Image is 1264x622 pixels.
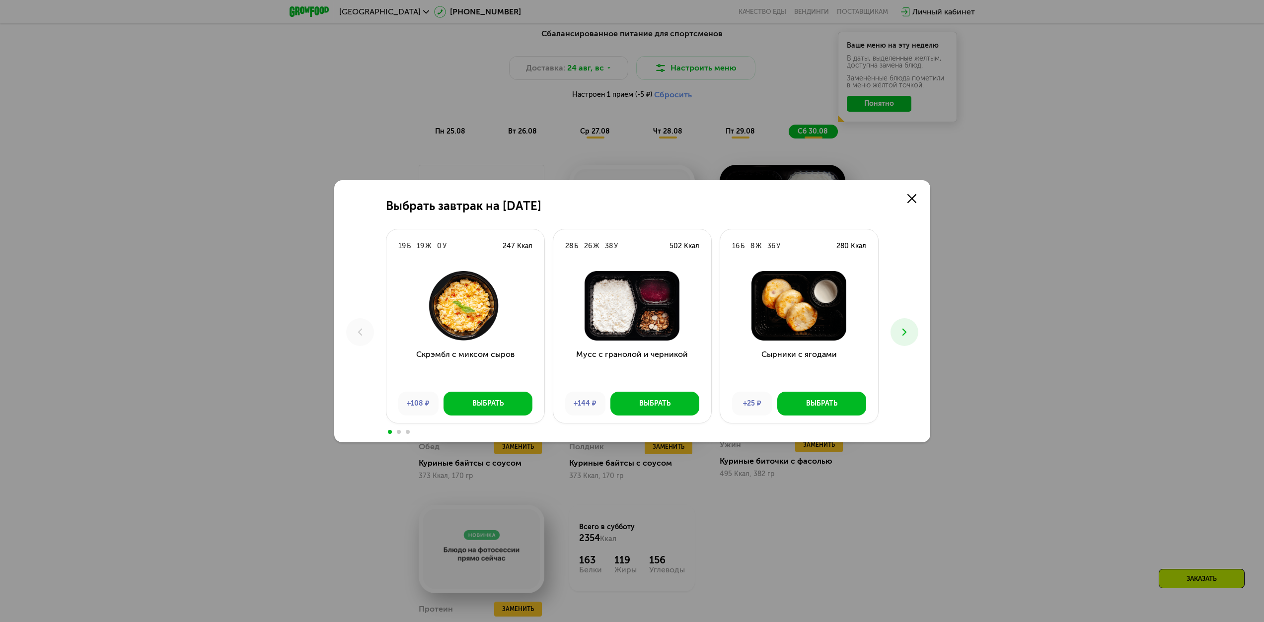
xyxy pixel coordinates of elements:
div: Б [574,241,578,251]
img: Скрэмбл с миксом сыров [394,271,536,341]
div: +108 ₽ [398,392,439,415]
div: У [776,241,780,251]
div: 38 [605,241,613,251]
div: 0 [437,241,442,251]
h3: Скрэмбл с миксом сыров [386,348,544,384]
div: Б [407,241,411,251]
div: Выбрать [639,399,670,409]
div: +25 ₽ [732,392,772,415]
div: Выбрать [472,399,504,409]
h3: Мусс с гранолой и черникой [553,348,711,384]
div: 16 [732,241,740,251]
div: 247 Ккал [503,241,532,251]
div: Выбрать [806,399,837,409]
div: Ж [755,241,761,251]
div: +144 ₽ [565,392,605,415]
div: Б [741,241,744,251]
button: Выбрать [777,392,866,415]
div: 36 [767,241,775,251]
div: 26 [584,241,592,251]
div: 502 Ккал [669,241,699,251]
div: 19 [398,241,406,251]
div: 8 [750,241,754,251]
h2: Выбрать завтрак на [DATE] [386,199,541,213]
div: Ж [425,241,431,251]
div: 19 [417,241,424,251]
button: Выбрать [610,392,699,415]
div: У [614,241,618,251]
img: Сырники с ягодами [728,271,870,341]
div: 28 [565,241,573,251]
div: У [443,241,446,251]
h3: Сырники с ягодами [720,348,878,384]
button: Выбрать [444,392,532,415]
img: Мусс с гранолой и черникой [561,271,703,341]
div: Ж [593,241,599,251]
div: 280 Ккал [836,241,866,251]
